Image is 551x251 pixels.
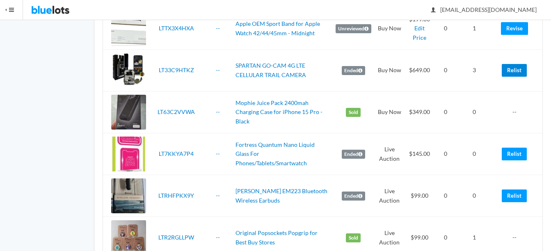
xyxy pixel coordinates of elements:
label: Unreviewed [336,24,371,33]
td: $145.00 [405,133,434,175]
label: Sold [346,233,361,242]
td: Buy Now [375,50,405,91]
a: SPARTAN GO-CAM 4G LTE CELLULAR TRAIL CAMERA [235,62,306,78]
span: [EMAIL_ADDRESS][DOMAIN_NAME] [431,6,537,13]
td: Live Auction [375,133,405,175]
td: 0 [434,8,457,50]
a: Apple OEM Sport Band for Apple Watch 42/44/45mm - Midnight [235,20,320,37]
td: Buy Now [375,91,405,133]
a: LTRHFPKX9Y [158,192,194,199]
a: -- [216,66,220,73]
a: -- [216,192,220,199]
a: [PERSON_NAME] EM223 Bluetooth Wireless Earbuds [235,187,327,204]
td: 0 [434,91,457,133]
a: LT33C9HTKZ [159,66,194,73]
a: Relist [502,189,527,202]
label: Ended [342,192,365,201]
td: -- [492,91,542,133]
a: Mophie Juice Pack 2400mah Charging Case for iPhone 15 Pro - Black [235,99,322,125]
a: -- [216,108,220,115]
td: 0 [434,50,457,91]
td: $349.00 [405,91,434,133]
td: 0 [457,175,492,217]
a: LT63C2VVWA [158,108,195,115]
td: 0 [457,91,492,133]
label: Ended [342,150,365,159]
ion-icon: person [429,7,437,14]
a: Revise [501,22,528,35]
a: -- [216,25,220,32]
a: LTR2RGLLPW [158,234,194,241]
label: Ended [342,66,365,75]
td: 0 [434,133,457,175]
a: Relist [502,64,527,77]
a: LTTX3X4HXA [159,25,194,32]
a: Fortress Quantum Nano Liquid Glass For Phones/Tablets/Smartwatch [235,141,315,167]
a: Edit Price [413,25,426,41]
label: Sold [346,108,361,117]
td: $199.00 [405,8,434,50]
td: 1 [457,8,492,50]
a: -- [216,234,220,241]
a: Relist [502,148,527,160]
a: LT7KKYA7P4 [159,150,194,157]
a: Original Popsockets Popgrip for Best Buy Stores [235,229,318,246]
td: $99.00 [405,175,434,217]
a: -- [216,150,220,157]
td: Live Auction [375,175,405,217]
td: $649.00 [405,50,434,91]
td: 3 [457,50,492,91]
td: Buy Now [375,8,405,50]
td: 0 [434,175,457,217]
td: 0 [457,133,492,175]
